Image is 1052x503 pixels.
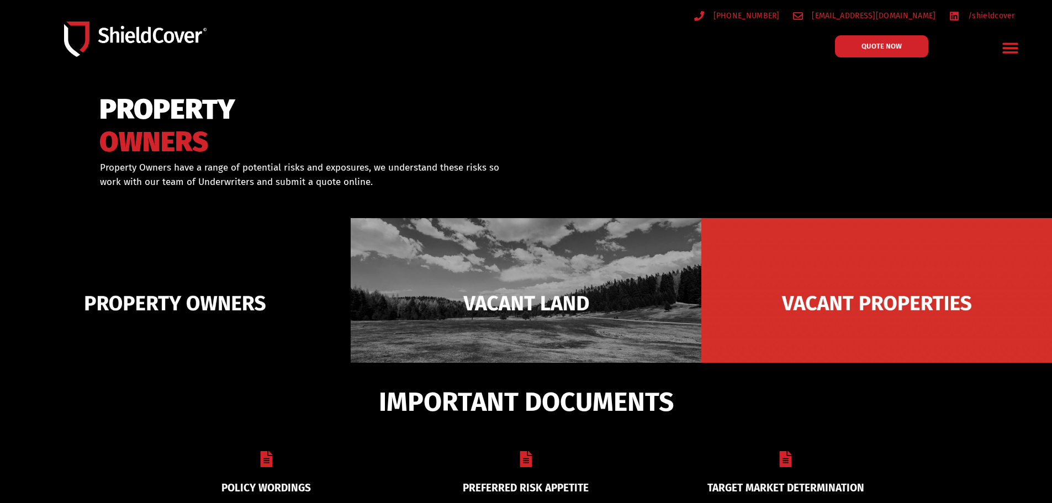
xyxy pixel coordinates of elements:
span: PROPERTY [99,98,235,121]
a: [PHONE_NUMBER] [694,9,780,23]
a: QUOTE NOW [835,35,928,57]
span: QUOTE NOW [861,43,902,50]
a: TARGET MARKET DETERMINATION [707,481,864,494]
img: Shield-Cover-Underwriting-Australia-logo-full [64,22,207,56]
span: /shieldcover [965,9,1015,23]
a: /shieldcover [949,9,1015,23]
a: [EMAIL_ADDRESS][DOMAIN_NAME] [793,9,936,23]
a: POLICY WORDINGS [221,481,311,494]
div: Menu Toggle [998,35,1024,61]
img: Vacant Land liability cover [351,218,701,388]
span: IMPORTANT DOCUMENTS [379,391,674,412]
span: [PHONE_NUMBER] [711,9,780,23]
p: Property Owners have a range of potential risks and exposures, we understand these risks so work ... [100,161,512,189]
a: PREFERRED RISK APPETITE [463,481,589,494]
span: [EMAIL_ADDRESS][DOMAIN_NAME] [809,9,935,23]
